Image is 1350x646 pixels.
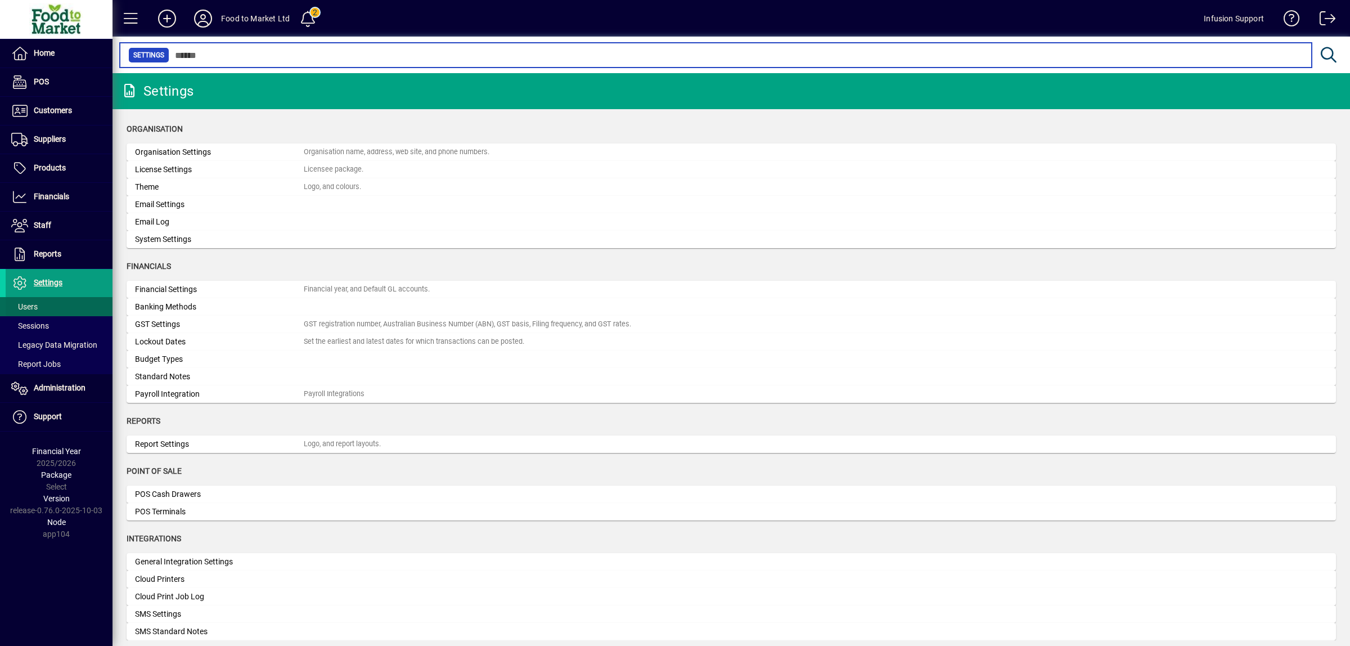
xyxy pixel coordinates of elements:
[6,374,112,402] a: Administration
[127,178,1336,196] a: ThemeLogo, and colours.
[135,181,304,193] div: Theme
[135,556,304,568] div: General Integration Settings
[135,573,304,585] div: Cloud Printers
[34,221,51,230] span: Staff
[6,316,112,335] a: Sessions
[127,605,1336,623] a: SMS Settings
[127,196,1336,213] a: Email Settings
[127,368,1336,385] a: Standard Notes
[127,553,1336,571] a: General Integration Settings
[304,337,524,347] div: Set the earliest and latest dates for which transactions can be posted.
[127,466,182,475] span: Point of Sale
[6,68,112,96] a: POS
[135,164,304,176] div: License Settings
[127,416,160,425] span: Reports
[34,412,62,421] span: Support
[121,82,193,100] div: Settings
[127,486,1336,503] a: POS Cash Drawers
[127,385,1336,403] a: Payroll IntegrationPayroll Integrations
[6,212,112,240] a: Staff
[135,353,304,365] div: Budget Types
[127,333,1336,351] a: Lockout DatesSet the earliest and latest dates for which transactions can be posted.
[34,106,72,115] span: Customers
[34,48,55,57] span: Home
[135,336,304,348] div: Lockout Dates
[127,588,1336,605] a: Cloud Print Job Log
[304,164,363,175] div: Licensee package.
[11,360,61,369] span: Report Jobs
[127,316,1336,333] a: GST SettingsGST registration number, Australian Business Number (ABN), GST basis, Filing frequenc...
[34,134,66,143] span: Suppliers
[127,351,1336,368] a: Budget Types
[127,124,183,133] span: Organisation
[127,262,171,271] span: Financials
[127,298,1336,316] a: Banking Methods
[34,278,62,287] span: Settings
[135,301,304,313] div: Banking Methods
[127,571,1336,588] a: Cloud Printers
[6,240,112,268] a: Reports
[304,439,381,450] div: Logo, and report layouts.
[133,50,164,61] span: Settings
[135,608,304,620] div: SMS Settings
[127,143,1336,161] a: Organisation SettingsOrganisation name, address, web site, and phone numbers.
[127,161,1336,178] a: License SettingsLicensee package.
[304,284,430,295] div: Financial year, and Default GL accounts.
[127,534,181,543] span: Integrations
[1311,2,1336,39] a: Logout
[135,234,304,245] div: System Settings
[6,297,112,316] a: Users
[34,192,69,201] span: Financials
[6,335,112,355] a: Legacy Data Migration
[11,302,38,311] span: Users
[135,146,304,158] div: Organisation Settings
[135,438,304,450] div: Report Settings
[135,199,304,210] div: Email Settings
[185,8,221,29] button: Profile
[6,97,112,125] a: Customers
[127,281,1336,298] a: Financial SettingsFinancial year, and Default GL accounts.
[135,388,304,400] div: Payroll Integration
[304,319,631,330] div: GST registration number, Australian Business Number (ABN), GST basis, Filing frequency, and GST r...
[32,447,81,456] span: Financial Year
[34,163,66,172] span: Products
[47,518,66,527] span: Node
[135,591,304,603] div: Cloud Print Job Log
[127,213,1336,231] a: Email Log
[34,383,85,392] span: Administration
[6,154,112,182] a: Products
[11,340,97,349] span: Legacy Data Migration
[127,436,1336,453] a: Report SettingsLogo, and report layouts.
[135,488,304,500] div: POS Cash Drawers
[221,10,290,28] div: Food to Market Ltd
[127,503,1336,521] a: POS Terminals
[149,8,185,29] button: Add
[135,216,304,228] div: Email Log
[304,147,489,158] div: Organisation name, address, web site, and phone numbers.
[304,389,364,400] div: Payroll Integrations
[6,355,112,374] a: Report Jobs
[34,77,49,86] span: POS
[135,626,304,638] div: SMS Standard Notes
[6,39,112,68] a: Home
[304,182,361,192] div: Logo, and colours.
[127,231,1336,248] a: System Settings
[11,321,49,330] span: Sessions
[6,403,112,431] a: Support
[6,183,112,211] a: Financials
[34,249,61,258] span: Reports
[43,494,70,503] span: Version
[1204,10,1264,28] div: Infusion Support
[135,506,304,518] div: POS Terminals
[135,371,304,383] div: Standard Notes
[135,318,304,330] div: GST Settings
[135,284,304,295] div: Financial Settings
[6,125,112,154] a: Suppliers
[127,623,1336,640] a: SMS Standard Notes
[1275,2,1300,39] a: Knowledge Base
[41,470,71,479] span: Package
